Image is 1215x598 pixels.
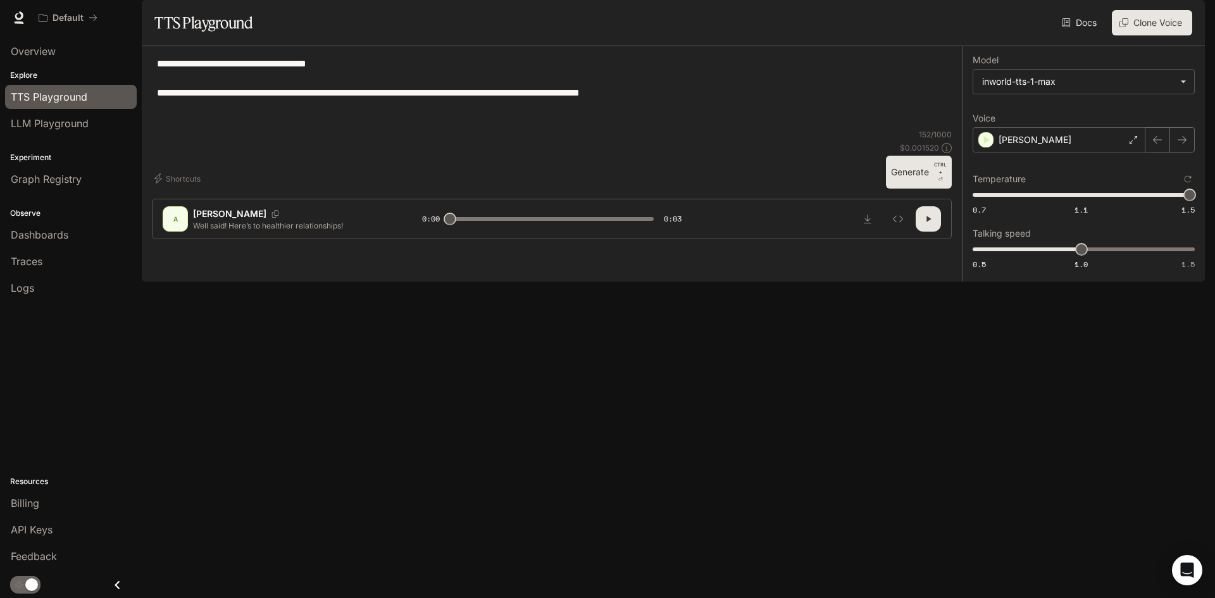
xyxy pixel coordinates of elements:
p: Talking speed [973,229,1031,238]
span: 0:03 [664,213,682,225]
p: Model [973,56,999,65]
p: [PERSON_NAME] [999,134,1071,146]
span: 1.1 [1075,204,1088,215]
span: 0.5 [973,259,986,270]
button: GenerateCTRL +⏎ [886,156,952,189]
button: Download audio [855,206,880,232]
p: [PERSON_NAME] [193,208,266,220]
div: inworld-tts-1-max [973,70,1194,94]
button: Clone Voice [1112,10,1192,35]
button: Shortcuts [152,168,206,189]
div: inworld-tts-1-max [982,75,1174,88]
button: Inspect [885,206,911,232]
p: ⏎ [934,161,947,184]
p: Well said! Here’s to healthier relationships! [193,220,392,231]
h1: TTS Playground [154,10,252,35]
span: 0:00 [422,213,440,225]
p: Temperature [973,175,1026,184]
div: A [165,209,185,229]
span: 1.5 [1181,259,1195,270]
button: All workspaces [33,5,103,30]
button: Reset to default [1181,172,1195,186]
a: Docs [1059,10,1102,35]
span: 1.0 [1075,259,1088,270]
p: CTRL + [934,161,947,176]
button: Copy Voice ID [266,210,284,218]
p: Voice [973,114,995,123]
p: Default [53,13,84,23]
p: $ 0.001520 [900,142,939,153]
span: 1.5 [1181,204,1195,215]
span: 0.7 [973,204,986,215]
div: Open Intercom Messenger [1172,555,1202,585]
p: 152 / 1000 [919,129,952,140]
